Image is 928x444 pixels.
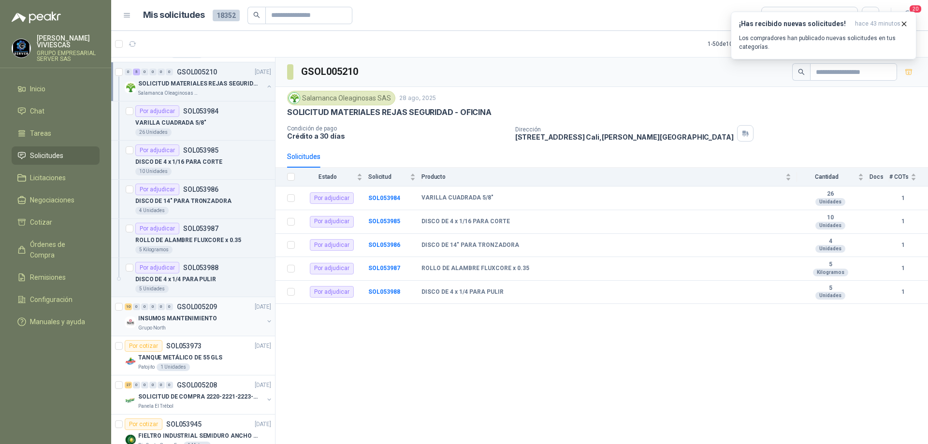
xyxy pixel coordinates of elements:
[287,132,507,140] p: Crédito a 30 días
[797,238,864,245] b: 4
[798,69,805,75] span: search
[797,214,864,222] b: 10
[815,245,845,253] div: Unidades
[149,69,157,75] div: 0
[166,421,202,428] p: SOL053945
[158,382,165,388] div: 0
[125,69,132,75] div: 0
[421,218,510,226] b: DISCO DE 4 x 1/16 PARA CORTE
[421,194,493,202] b: VARILLA CUADRADA 5/8"
[289,93,300,103] img: Company Logo
[855,20,900,28] span: hace 43 minutos
[111,101,275,141] a: Por adjudicarSOL053984VARILLA CUADRADA 5/8"26 Unidades
[125,316,136,328] img: Company Logo
[135,246,173,254] div: 5 Kilogramos
[177,382,217,388] p: GSOL005208
[889,194,916,203] b: 1
[157,363,190,371] div: 1 Unidades
[177,303,217,310] p: GSOL005209
[125,340,162,352] div: Por cotizar
[815,222,845,229] div: Unidades
[141,303,148,310] div: 0
[166,303,173,310] div: 0
[253,12,260,18] span: search
[125,301,273,332] a: 10 0 0 0 0 0 GSOL005209[DATE] Company LogoINSUMOS MANTENIMIENTOGrupo North
[12,124,100,143] a: Tareas
[135,118,206,128] p: VARILLA CUADRADA 5/8"
[310,286,354,298] div: Por adjudicar
[368,288,400,295] b: SOL053988
[12,191,100,209] a: Negociaciones
[30,128,51,139] span: Tareas
[138,353,222,362] p: TANQUE METÁLICO DE 55 GLS
[368,195,400,201] a: SOL053984
[138,89,199,97] p: Salamanca Oleaginosas SAS
[30,84,45,94] span: Inicio
[111,219,275,258] a: Por adjudicarSOL053987ROLLO DE ALAMBRE FLUXCORE x 0.355 Kilogramos
[515,126,734,133] p: Dirección
[135,168,172,175] div: 10 Unidades
[183,186,218,193] p: SOL053986
[368,173,408,180] span: Solicitud
[889,241,916,250] b: 1
[12,290,100,309] a: Configuración
[213,10,240,21] span: 18352
[141,382,148,388] div: 0
[909,4,922,14] span: 20
[889,168,928,186] th: # COTs
[889,217,916,226] b: 1
[301,173,355,180] span: Estado
[125,379,273,410] a: 27 0 0 0 0 0 GSOL005208[DATE] Company LogoSOLICITUD DE COMPRA 2220-2221-2223-2224Panela El Trébol
[310,263,354,274] div: Por adjudicar
[133,303,140,310] div: 0
[125,356,136,367] img: Company Logo
[368,218,400,225] a: SOL053985
[889,287,916,297] b: 1
[813,269,848,276] div: Kilogramos
[301,64,360,79] h3: GSOL005210
[12,146,100,165] a: Solicitudes
[125,395,136,406] img: Company Logo
[125,418,162,430] div: Por cotizar
[889,173,909,180] span: # COTs
[889,264,916,273] b: 1
[255,342,271,351] p: [DATE]
[30,106,44,116] span: Chat
[301,168,368,186] th: Estado
[177,69,217,75] p: GSOL005210
[768,10,788,21] div: Todas
[37,35,100,48] p: [PERSON_NAME] VIVIESCAS
[797,285,864,292] b: 5
[135,129,172,136] div: 26 Unidades
[30,172,66,183] span: Licitaciones
[30,239,90,260] span: Órdenes de Compra
[125,82,136,93] img: Company Logo
[421,242,519,249] b: DISCO DE 14" PARA TRONZADORA
[111,180,275,219] a: Por adjudicarSOL053986DISCO DE 14" PARA TRONZADORA4 Unidades
[135,275,216,284] p: DISCO DE 4 x 1/4 PARA PULIR
[135,105,179,117] div: Por adjudicar
[368,242,400,248] a: SOL053986
[143,8,205,22] h1: Mis solicitudes
[183,108,218,115] p: SOL053984
[421,265,529,272] b: ROLLO DE ALAMBRE FLUXCORE x 0.35
[135,262,179,273] div: Por adjudicar
[158,69,165,75] div: 0
[12,213,100,231] a: Cotizar
[138,79,259,88] p: SOLICITUD MATERIALES REJAS SEGURIDAD - OFICINA
[135,223,179,234] div: Por adjudicar
[255,68,271,77] p: [DATE]
[421,288,504,296] b: DISCO DE 4 x 1/4 PARA PULIR
[183,264,218,271] p: SOL053988
[368,265,400,272] a: SOL053987
[125,382,132,388] div: 27
[135,184,179,195] div: Por adjudicar
[111,258,275,297] a: Por adjudicarSOL053988DISCO DE 4 x 1/4 PARA PULIR5 Unidades
[30,217,52,228] span: Cotizar
[708,36,774,52] div: 1 - 50 de 10928
[797,173,856,180] span: Cantidad
[125,66,273,97] a: 0 5 0 0 0 0 GSOL005210[DATE] Company LogoSOLICITUD MATERIALES REJAS SEGURIDAD - OFICINASalamanca ...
